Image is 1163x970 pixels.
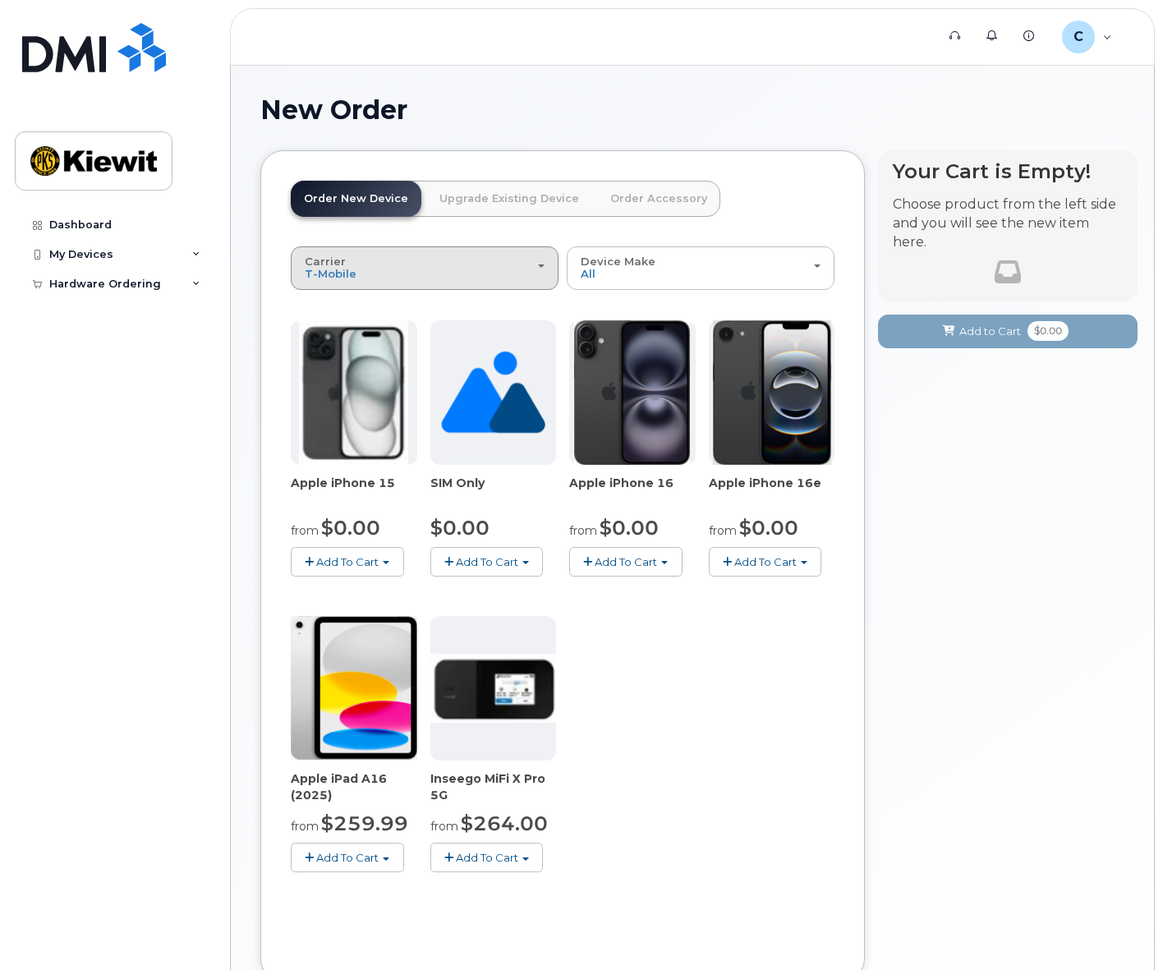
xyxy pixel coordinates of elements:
[893,195,1123,252] p: Choose product from the left side and you will see the new item here.
[430,516,490,540] span: $0.00
[959,324,1021,339] span: Add to Cart
[316,851,379,864] span: Add To Cart
[581,255,655,268] span: Device Make
[291,843,404,871] button: Add To Cart
[430,654,557,723] img: inseego5g.jpg
[456,555,518,568] span: Add To Cart
[713,320,831,465] img: iphone16e.png
[305,267,356,280] span: T-Mobile
[709,547,822,576] button: Add To Cart
[456,851,518,864] span: Add To Cart
[299,320,408,465] img: iphone15.jpg
[597,181,720,217] a: Order Accessory
[430,843,544,871] button: Add To Cart
[305,255,346,268] span: Carrier
[426,181,592,217] a: Upgrade Existing Device
[430,819,458,834] small: from
[260,95,1124,124] h1: New Order
[739,516,798,540] span: $0.00
[291,181,421,217] a: Order New Device
[569,475,696,508] div: Apple iPhone 16
[441,320,545,465] img: no_image_found-2caef05468ed5679b831cfe6fc140e25e0c280774317ffc20a367ab7fd17291e.png
[321,811,408,835] span: $259.99
[291,523,319,538] small: from
[569,523,597,538] small: from
[878,315,1138,348] button: Add to Cart $0.00
[569,547,683,576] button: Add To Cart
[321,516,380,540] span: $0.00
[291,246,559,289] button: Carrier T-Mobile
[1092,899,1151,958] iframe: Messenger Launcher
[709,475,835,508] div: Apple iPhone 16e
[461,811,548,835] span: $264.00
[291,547,404,576] button: Add To Cart
[291,475,417,508] div: Apple iPhone 15
[291,616,417,760] img: ipad_11.png
[893,160,1123,182] h4: Your Cart is Empty!
[291,819,319,834] small: from
[430,770,557,803] div: Inseego MiFi X Pro 5G
[581,267,595,280] span: All
[316,555,379,568] span: Add To Cart
[430,475,557,508] div: SIM Only
[709,523,737,538] small: from
[430,547,544,576] button: Add To Cart
[1027,321,1069,341] span: $0.00
[595,555,657,568] span: Add To Cart
[567,246,834,289] button: Device Make All
[291,770,417,803] div: Apple iPad A16 (2025)
[600,516,659,540] span: $0.00
[574,320,690,465] img: iphone_16_plus.png
[734,555,797,568] span: Add To Cart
